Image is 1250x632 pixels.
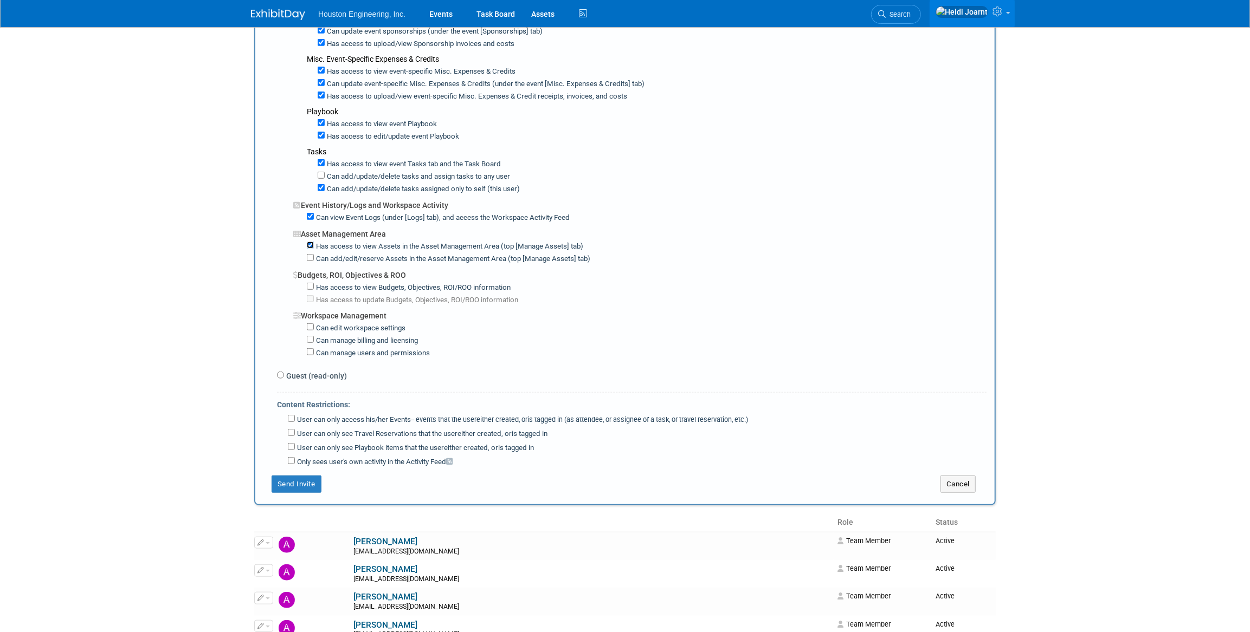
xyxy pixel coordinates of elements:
span: Active [936,537,955,545]
div: [EMAIL_ADDRESS][DOMAIN_NAME] [353,603,831,611]
button: Send Invite [272,475,321,493]
label: Has access to update Budgets, Objectives, ROI/ROO information [314,295,518,305]
label: Has access to view event Playbook [325,119,437,129]
button: Cancel [940,475,976,493]
img: ExhibitDay [251,9,305,20]
div: Event History/Logs and Workspace Activity [293,194,987,211]
span: Houston Engineering, Inc. [318,10,405,18]
img: Aaron Carrell [279,537,295,553]
label: Can update event-specific Misc. Expenses & Credits (under the event [Misc. Expenses & Credits] tab) [325,79,645,89]
th: Status [931,513,996,532]
label: Has access to view Budgets, Objectives, ROI/ROO information [314,283,511,293]
a: [PERSON_NAME] [353,564,417,574]
a: [PERSON_NAME] [353,537,417,546]
span: either created, or [444,444,498,452]
span: Team Member [838,537,891,545]
span: Team Member [838,620,891,628]
div: Misc. Event-Specific Expenses & Credits [307,54,987,64]
label: Has access to upload/view Sponsorship invoices and costs [325,39,514,49]
a: Search [871,5,921,24]
label: Has access to upload/view event-specific Misc. Expenses & Credit receipts, invoices, and costs [325,92,627,102]
a: [PERSON_NAME] [353,620,417,630]
div: Content Restrictions: [277,393,987,413]
img: Aaron Frankl [279,564,295,581]
span: Team Member [838,592,891,600]
div: [EMAIL_ADDRESS][DOMAIN_NAME] [353,575,831,584]
label: Can add/update/delete tasks and assign tasks to any user [325,172,510,182]
label: Can edit workspace settings [314,323,405,334]
span: -- events that the user is tagged in (as attendee, or assignee of a task, or travel reservation, ... [411,415,748,423]
span: Active [936,564,955,572]
label: Can view Event Logs (under [Logs] tab), and access the Workspace Activity Feed [314,213,570,223]
label: Can manage users and permissions [314,348,430,359]
div: Tasks [307,146,987,157]
img: Heidi Joarnt [936,6,988,18]
label: Only sees user's own activity in the Activity Feed [295,457,453,467]
label: Has access to view event Tasks tab and the Task Board [325,159,501,170]
label: Has access to edit/update event Playbook [325,132,459,142]
span: either created, or [458,429,512,438]
div: Asset Management Area [293,223,987,239]
span: Team Member [838,564,891,572]
label: Guest (read-only) [284,370,347,381]
label: User can only see Travel Reservations that the user is tagged in [295,429,547,439]
span: Search [886,10,911,18]
a: [PERSON_NAME] [353,592,417,602]
label: Can add/edit/reserve Assets in the Asset Management Area (top [Manage Assets] tab) [314,254,590,264]
span: Active [936,592,955,600]
span: Active [936,620,955,628]
label: User can only see Playbook items that the user is tagged in [295,443,534,453]
div: [EMAIL_ADDRESS][DOMAIN_NAME] [353,548,831,556]
div: Playbook [307,106,987,117]
label: Has access to view event-specific Misc. Expenses & Credits [325,67,516,77]
label: Can update event sponsorships (under the event [Sponsorships] tab) [325,27,543,37]
label: User can only access his/her Events [295,415,748,425]
label: Can add/update/delete tasks assigned only to self (this user) [325,184,520,194]
label: Has access to view Assets in the Asset Management Area (top [Manage Assets] tab) [314,242,583,252]
div: Budgets, ROI, Objectives & ROO [293,264,987,281]
span: either created, or [476,415,527,423]
label: Can manage billing and licensing [314,336,418,346]
img: Adam Pawelk [279,592,295,608]
div: Workspace Management [293,305,987,321]
th: Role [834,513,932,532]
